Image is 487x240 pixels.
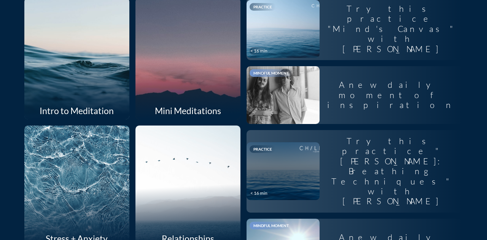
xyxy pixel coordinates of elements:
div: Try this practice "[PERSON_NAME]: Breathing Techniques" with [PERSON_NAME] [320,130,463,213]
span: Practice [253,147,272,151]
div: Intro to Meditation [24,102,129,119]
span: Practice [253,5,272,9]
div: Mini Meditations [135,102,240,119]
div: A new daily moment of inspiration [320,74,463,116]
div: < 16 min [250,48,267,54]
span: Mindful Moment [253,71,289,75]
div: < 16 min [250,191,267,196]
span: Mindful Moment [253,223,289,228]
